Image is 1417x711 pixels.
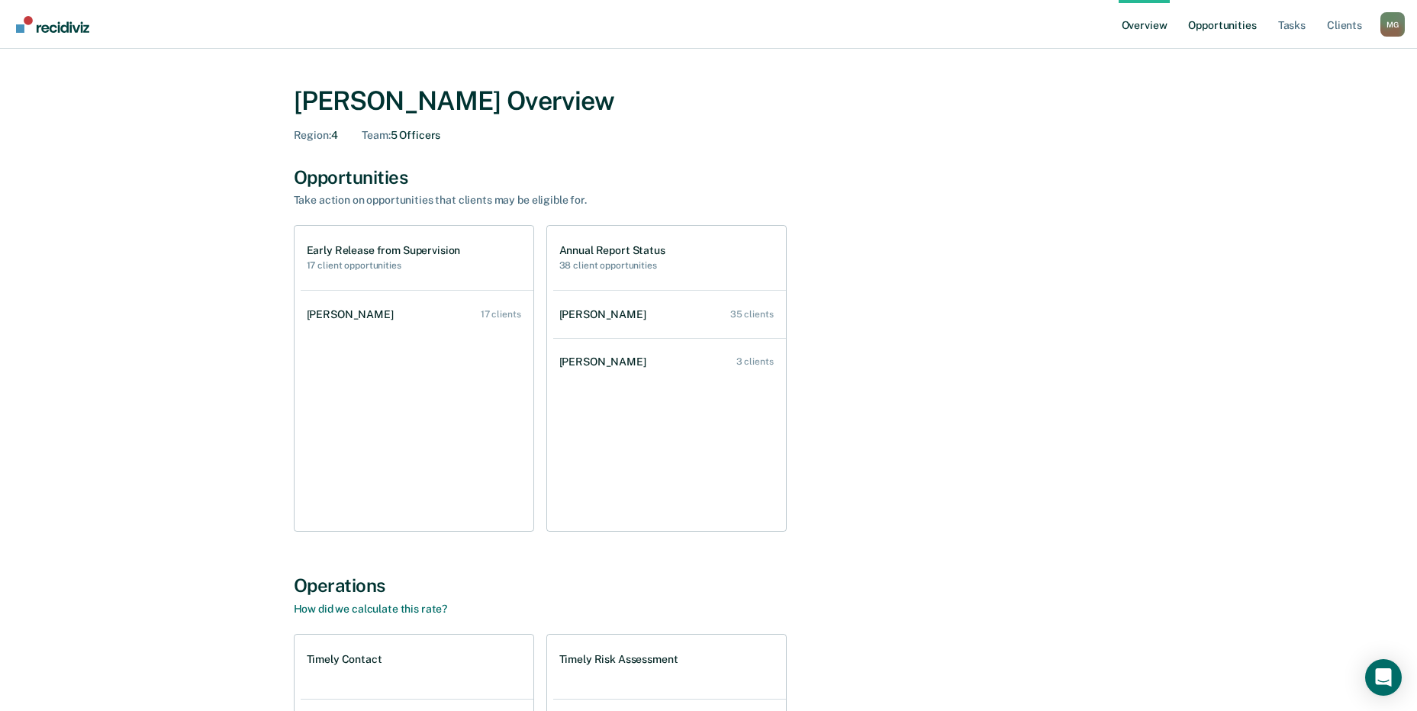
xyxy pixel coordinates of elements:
h1: Early Release from Supervision [307,244,461,257]
h2: 17 client opportunities [307,260,461,271]
div: Open Intercom Messenger [1365,659,1402,696]
div: Opportunities [294,166,1124,188]
div: 3 clients [736,356,774,367]
button: Profile dropdown button [1380,12,1405,37]
div: [PERSON_NAME] [559,308,652,321]
div: [PERSON_NAME] [307,308,400,321]
div: 5 Officers [362,129,440,142]
h1: Annual Report Status [559,244,665,257]
div: Take action on opportunities that clients may be eligible for. [294,194,828,207]
div: 17 clients [481,309,521,320]
a: [PERSON_NAME] 17 clients [301,293,533,336]
a: How did we calculate this rate? [294,603,448,615]
div: Operations [294,574,1124,597]
span: Team : [362,129,390,141]
img: Recidiviz [16,16,89,33]
div: 4 [294,129,338,142]
div: [PERSON_NAME] [559,355,652,368]
div: [PERSON_NAME] Overview [294,85,1124,117]
h2: 38 client opportunities [559,260,665,271]
div: M G [1380,12,1405,37]
a: [PERSON_NAME] 35 clients [553,293,786,336]
h1: Timely Contact [307,653,382,666]
a: [PERSON_NAME] 3 clients [553,340,786,384]
h1: Timely Risk Assessment [559,653,678,666]
span: Region : [294,129,331,141]
div: 35 clients [730,309,774,320]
